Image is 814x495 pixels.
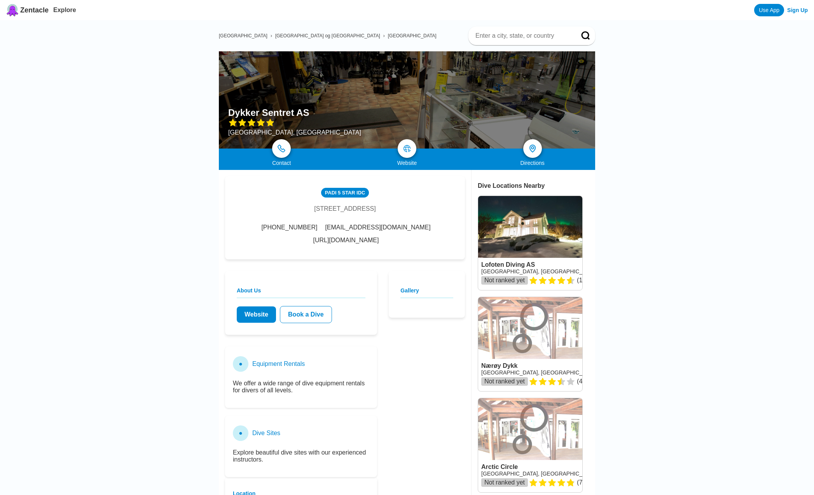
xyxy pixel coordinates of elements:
div: [GEOGRAPHIC_DATA], [GEOGRAPHIC_DATA] [228,129,361,136]
div: PADI 5 Star IDC [321,188,369,198]
span: [PHONE_NUMBER] [261,224,317,231]
h2: About Us [237,287,365,298]
p: We offer a wide range of dive equipment rentals for divers of all levels. [233,380,369,394]
img: phone [278,145,285,152]
div: [STREET_ADDRESS] [314,205,376,212]
div: Website [344,160,470,166]
a: Sign Up [787,7,808,13]
span: › [383,33,385,38]
a: Website [237,306,276,323]
a: [GEOGRAPHIC_DATA] og [GEOGRAPHIC_DATA] [275,33,380,38]
a: [URL][DOMAIN_NAME] [313,237,379,244]
div: ● [233,425,248,441]
span: [EMAIL_ADDRESS][DOMAIN_NAME] [325,224,430,231]
a: directions [523,139,542,158]
span: Zentacle [20,6,49,14]
div: Contact [219,160,344,166]
a: Zentacle logoZentacle [6,4,49,16]
a: [GEOGRAPHIC_DATA] [219,33,267,38]
h1: Dykker Sentret AS [228,107,309,118]
h3: Dive Sites [252,430,280,437]
p: Explore beautiful dive sites with our experienced instructors. [233,449,369,463]
img: map [403,145,411,152]
h3: Equipment Rentals [252,360,305,367]
input: Enter a city, state, or country [475,32,570,40]
a: Use App [754,4,784,16]
a: Book a Dive [280,306,332,323]
div: ● [233,356,248,372]
a: [GEOGRAPHIC_DATA] [388,33,437,38]
div: Directions [470,160,595,166]
h2: Gallery [400,287,453,298]
a: map [398,139,416,158]
div: Dive Locations Nearby [478,182,595,189]
a: Explore [53,7,76,13]
img: Zentacle logo [6,4,19,16]
img: directions [528,144,537,153]
span: › [271,33,272,38]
